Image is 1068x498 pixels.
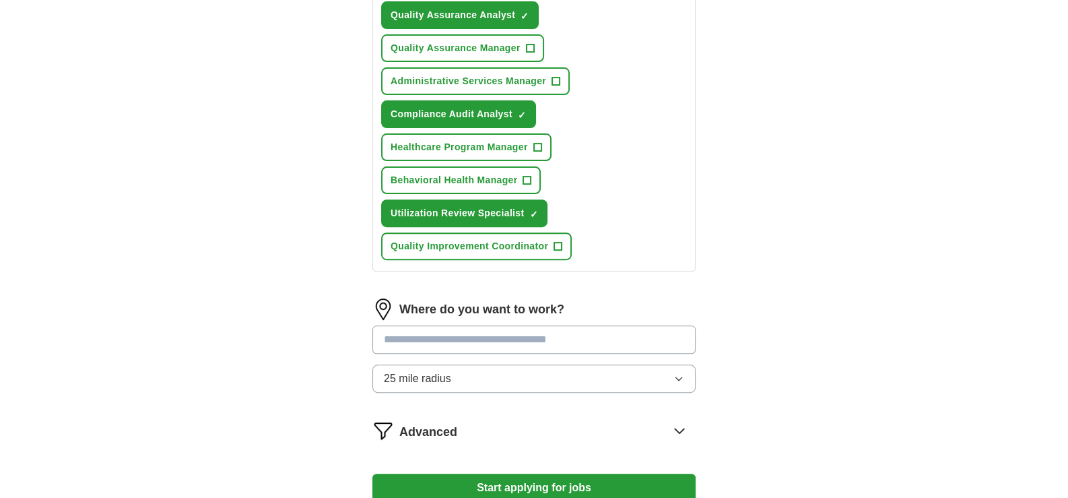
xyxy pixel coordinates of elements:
span: Healthcare Program Manager [391,140,528,154]
span: ✓ [518,110,526,121]
label: Where do you want to work? [399,301,564,319]
span: Quality Improvement Coordinator [391,239,548,253]
button: Quality Improvement Coordinator [381,232,572,260]
button: 25 mile radius [372,365,696,393]
img: location.png [372,299,394,320]
span: ✓ [521,11,529,22]
span: Advanced [399,423,457,441]
button: Administrative Services Manager [381,67,570,95]
span: 25 mile radius [384,371,451,387]
button: Healthcare Program Manager [381,133,552,161]
button: Utilization Review Specialist✓ [381,199,547,227]
img: filter [372,420,394,441]
span: Quality Assurance Manager [391,41,521,55]
span: Quality Assurance Analyst [391,8,515,22]
span: Administrative Services Manager [391,74,546,88]
span: Compliance Audit Analyst [391,107,512,121]
button: Quality Assurance Manager [381,34,544,62]
span: ✓ [529,209,537,220]
button: Behavioral Health Manager [381,166,541,194]
button: Quality Assurance Analyst✓ [381,1,539,29]
span: Utilization Review Specialist [391,206,524,220]
span: Behavioral Health Manager [391,173,517,187]
button: Compliance Audit Analyst✓ [381,100,536,128]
